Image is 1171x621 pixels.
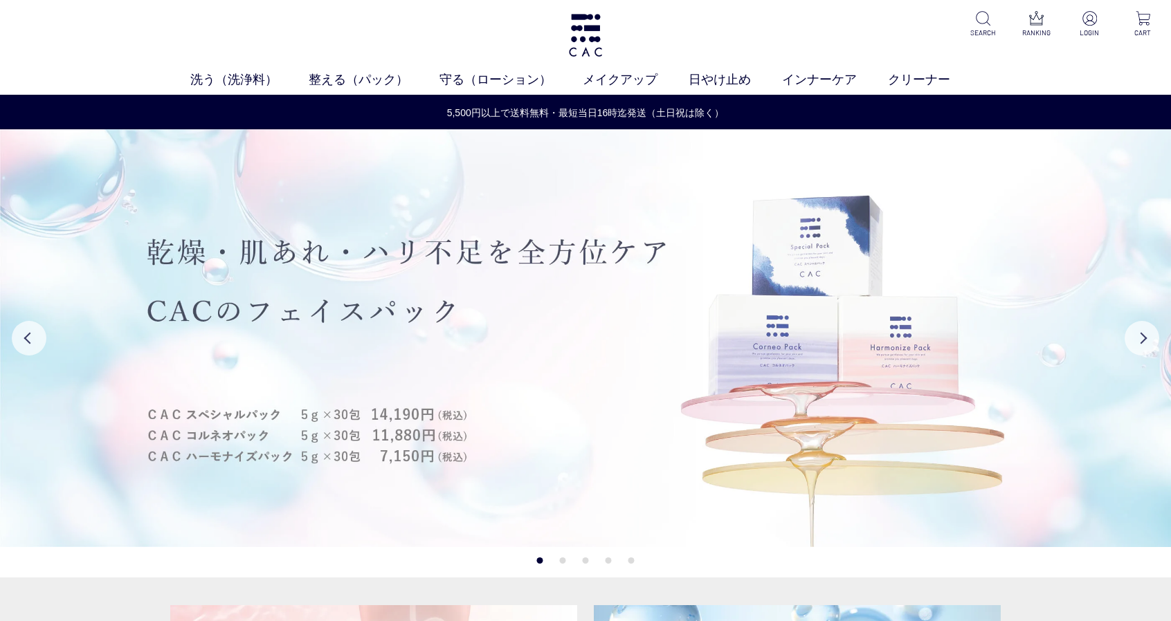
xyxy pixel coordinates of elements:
button: Previous [12,321,46,355]
a: 日やけ止め [689,71,782,89]
a: 洗う（洗浄料） [190,71,309,89]
a: LOGIN [1073,11,1107,38]
a: SEARCH [966,11,1000,38]
button: 5 of 5 [628,557,635,564]
button: 1 of 5 [537,557,543,564]
a: CART [1126,11,1160,38]
a: メイクアップ [583,71,689,89]
a: クリーナー [888,71,981,89]
p: RANKING [1019,28,1053,38]
a: 5,500円以上で送料無料・最短当日16時迄発送（土日祝は除く） [1,106,1170,120]
button: 2 of 5 [560,557,566,564]
a: 守る（ローション） [439,71,583,89]
a: インナーケア [782,71,888,89]
button: 4 of 5 [606,557,612,564]
p: LOGIN [1073,28,1107,38]
p: CART [1126,28,1160,38]
button: Next [1125,321,1159,355]
a: 整える（パック） [309,71,439,89]
button: 3 of 5 [583,557,589,564]
p: SEARCH [966,28,1000,38]
img: logo [567,14,604,57]
a: RANKING [1019,11,1053,38]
